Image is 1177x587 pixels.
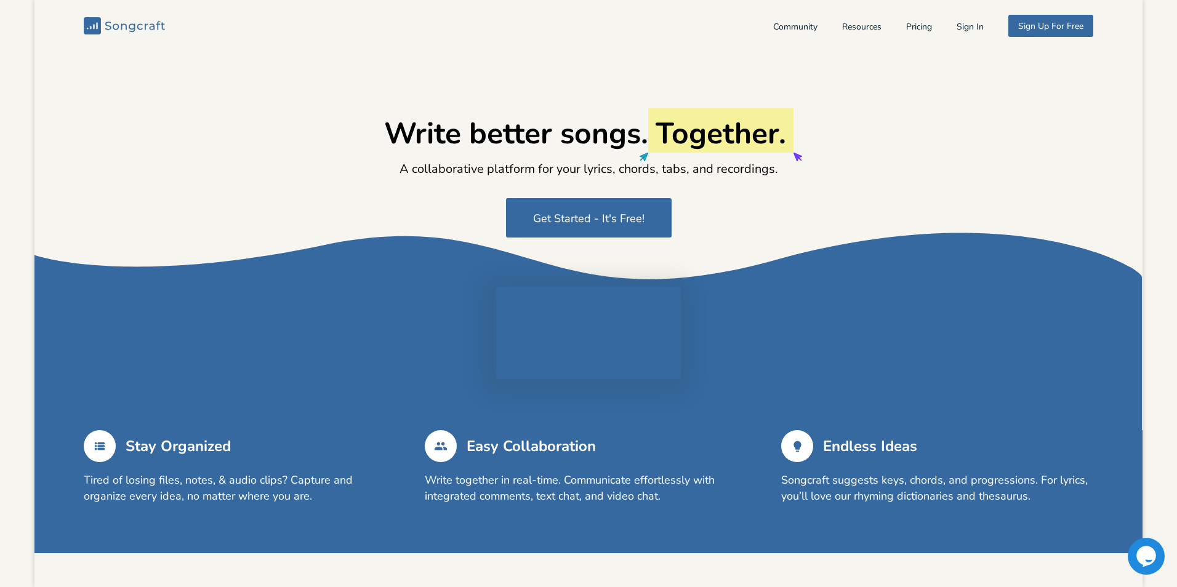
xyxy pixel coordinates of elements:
div: Tired of losing files, notes, & audio clips? Capture and organize every idea, no matter where you... [84,472,363,504]
button: Sign Up For Free [1008,15,1093,37]
a: Pricing [906,23,932,33]
h2: A collaborative platform for your lyrics, chords, tabs, and recordings. [400,160,778,178]
h3: Stay Organized [126,437,231,455]
a: Resources [842,23,882,33]
h1: Write better songs. [384,116,793,153]
h3: Easy Collaboration [467,437,596,455]
div: Songcraft suggests keys, chords, and progressions. For lyrics, you’ll love our rhyming dictionari... [781,472,1093,504]
button: Get Started - It's Free! [506,198,672,238]
a: Community [773,23,817,33]
span: Together. [656,113,786,154]
h3: Endless Ideas [823,437,917,455]
div: Write together in real-time. Communicate effortlessly with integrated comments, text chat, and vi... [425,472,720,504]
button: Sign In [957,23,984,33]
